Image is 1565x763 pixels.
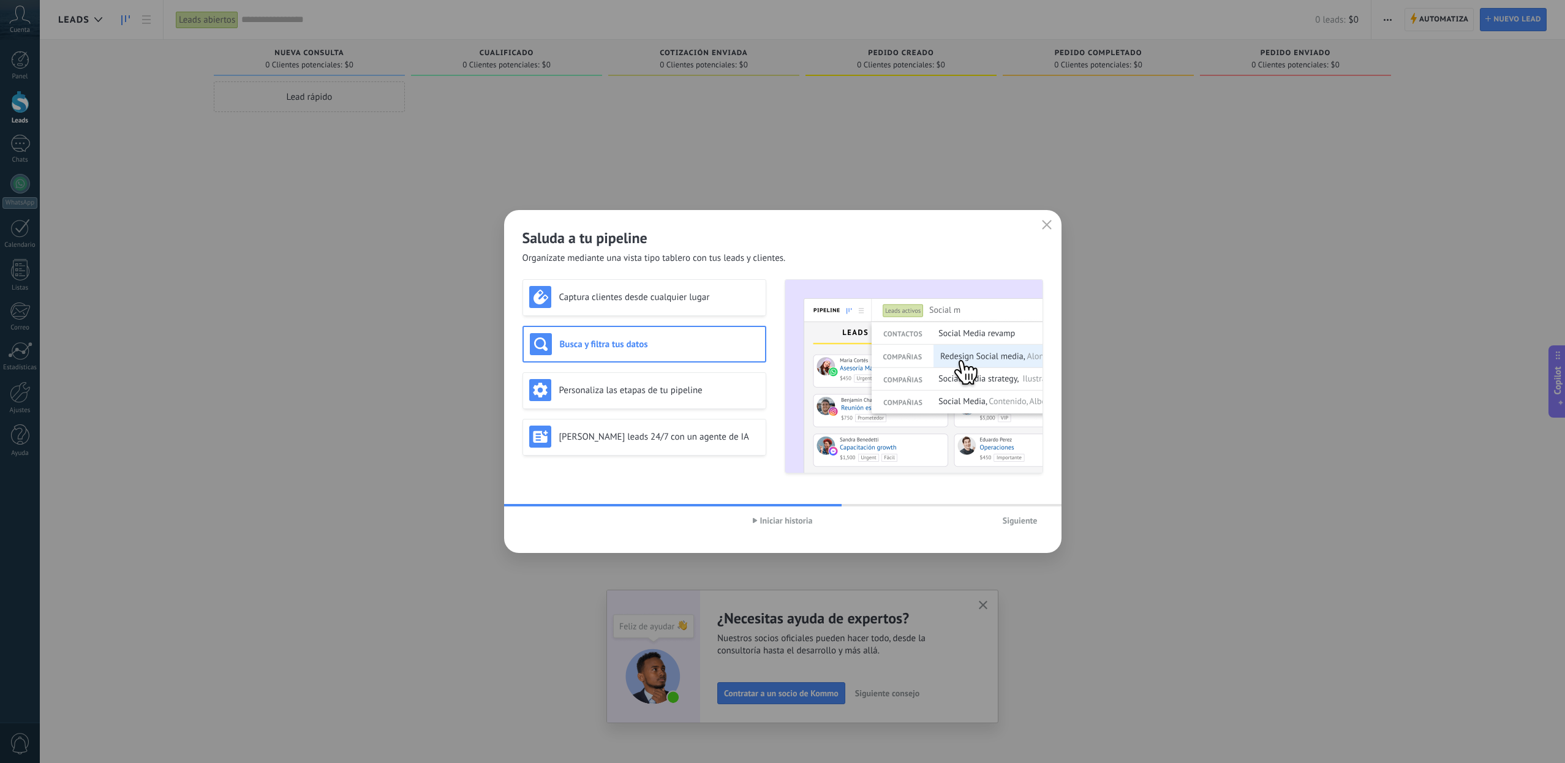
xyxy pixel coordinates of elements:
[522,252,786,265] span: Organízate mediante una vista tipo tablero con tus leads y clientes.
[559,431,760,443] h3: [PERSON_NAME] leads 24/7 con un agente de IA
[1003,516,1038,525] span: Siguiente
[760,516,813,525] span: Iniciar historia
[560,339,759,350] h3: Busca y filtra tus datos
[559,385,760,396] h3: Personaliza las etapas de tu pipeline
[747,511,818,530] button: Iniciar historia
[559,291,760,303] h3: Captura clientes desde cualquier lugar
[997,511,1043,530] button: Siguiente
[522,228,1043,247] h2: Saluda a tu pipeline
